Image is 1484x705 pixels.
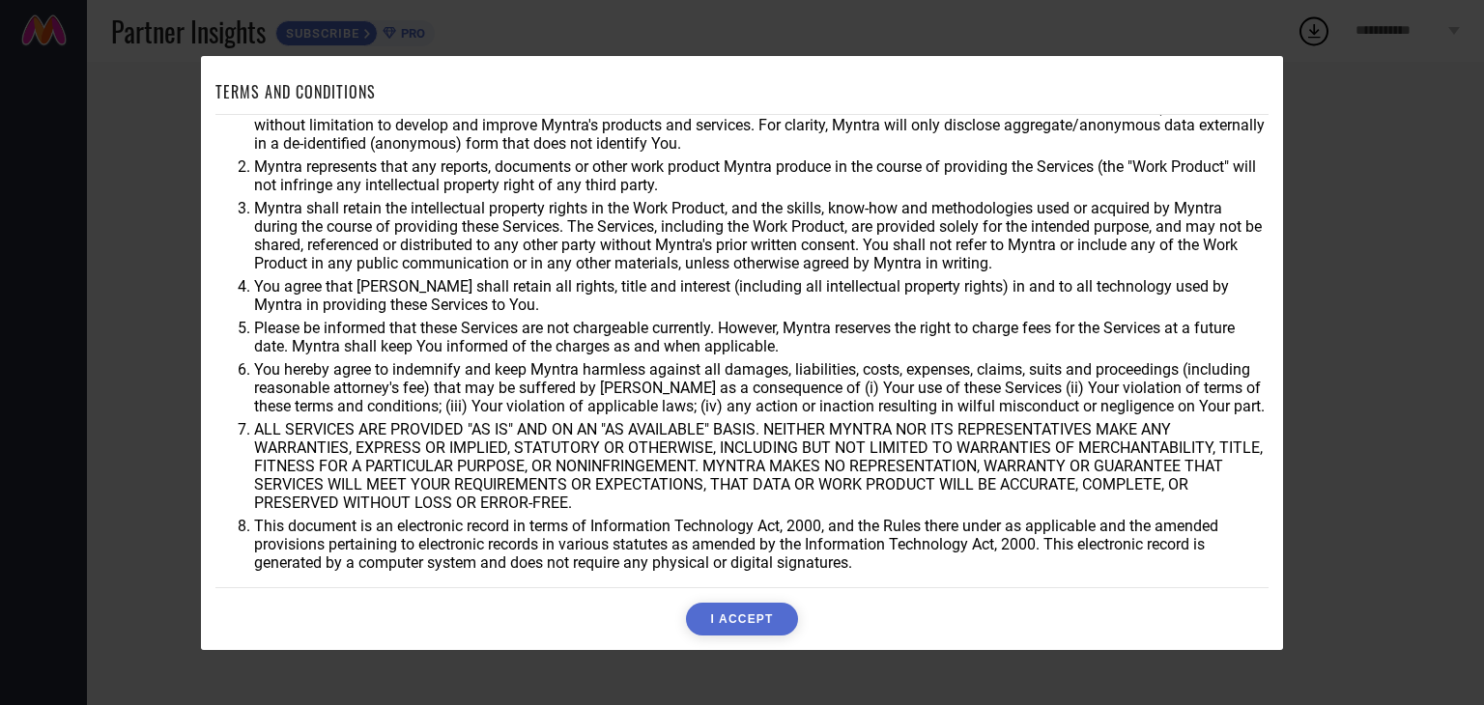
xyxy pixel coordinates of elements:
[686,603,797,635] button: I ACCEPT
[215,80,376,103] h1: TERMS AND CONDITIONS
[254,517,1269,572] li: This document is an electronic record in terms of Information Technology Act, 2000, and the Rules...
[254,420,1269,512] li: ALL SERVICES ARE PROVIDED "AS IS" AND ON AN "AS AVAILABLE" BASIS. NEITHER MYNTRA NOR ITS REPRESEN...
[254,199,1269,272] li: Myntra shall retain the intellectual property rights in the Work Product, and the skills, know-ho...
[254,98,1269,153] li: You agree that Myntra may use aggregate and anonymized data for any business purpose during or af...
[254,157,1269,194] li: Myntra represents that any reports, documents or other work product Myntra produce in the course ...
[254,360,1269,415] li: You hereby agree to indemnify and keep Myntra harmless against all damages, liabilities, costs, e...
[254,277,1269,314] li: You agree that [PERSON_NAME] shall retain all rights, title and interest (including all intellect...
[254,319,1269,355] li: Please be informed that these Services are not chargeable currently. However, Myntra reserves the...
